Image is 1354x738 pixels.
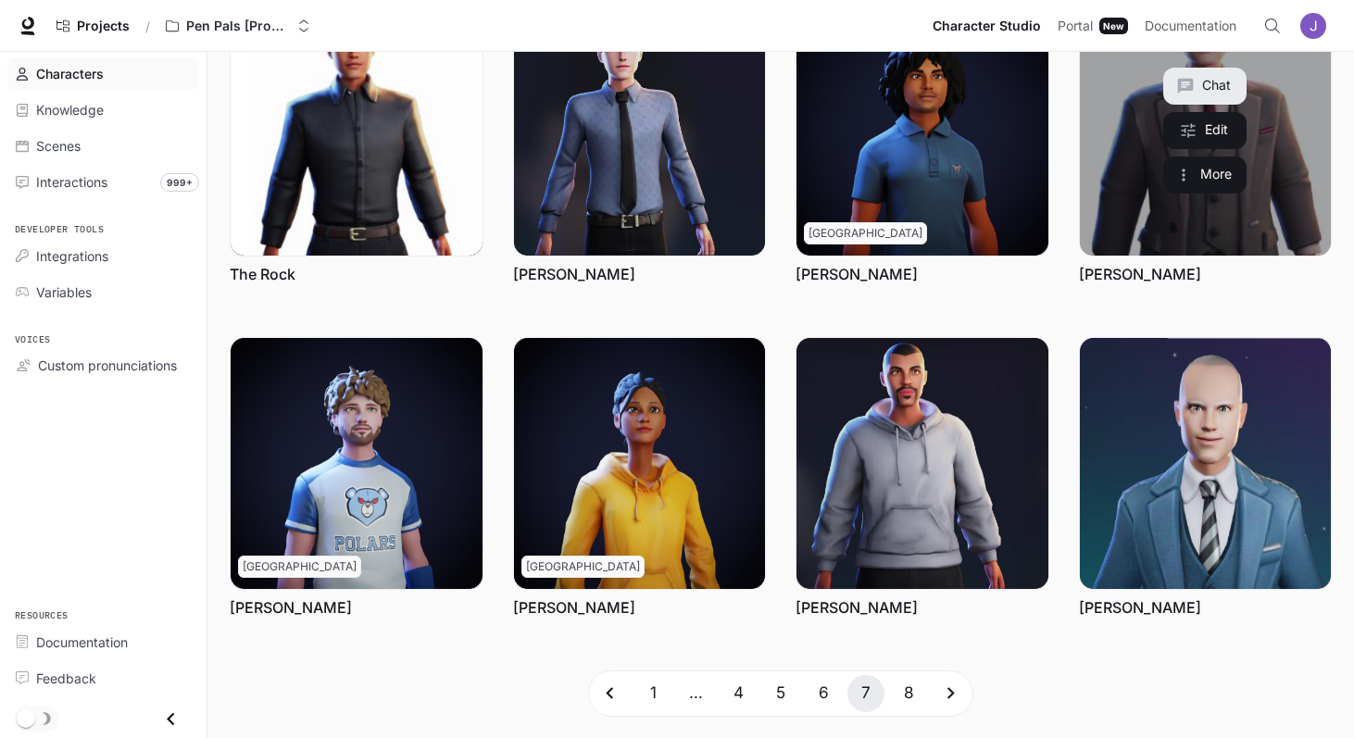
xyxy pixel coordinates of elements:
[77,19,130,34] span: Projects
[1295,7,1332,44] button: User avatar
[796,597,918,618] a: [PERSON_NAME]
[138,17,157,36] div: /
[1099,18,1128,34] div: New
[592,675,629,712] button: Go to previous page
[762,675,799,712] button: Go to page 5
[1145,15,1236,38] span: Documentation
[38,356,177,375] span: Custom pronunciations
[796,338,1048,590] img: vlad
[634,675,671,712] button: Go to page 1
[1300,13,1326,39] img: User avatar
[677,682,714,705] div: …
[805,675,842,712] button: Go to page 6
[36,282,92,302] span: Variables
[588,670,973,717] nav: pagination navigation
[1050,7,1135,44] a: PortalNew
[7,276,199,308] a: Variables
[186,19,290,34] p: Pen Pals [Production]
[1080,5,1332,256] a: Trump
[7,349,199,382] a: Custom pronunciations
[1058,15,1093,38] span: Portal
[1254,7,1291,44] button: Open Command Menu
[514,338,766,590] img: Valentina
[933,15,1041,38] span: Character Studio
[36,100,104,119] span: Knowledge
[1080,338,1332,590] img: Vladimir Putin
[7,240,199,272] a: Integrations
[230,597,352,618] a: [PERSON_NAME]
[796,264,918,284] a: [PERSON_NAME]
[7,130,199,162] a: Scenes
[1163,156,1247,194] button: More actions
[720,675,757,712] button: Go to page 4
[36,136,81,156] span: Scenes
[1163,112,1247,149] a: Edit Trump
[1079,264,1201,284] a: [PERSON_NAME]
[48,7,138,44] a: Go to projects
[36,64,104,83] span: Characters
[7,662,199,694] a: Feedback
[17,707,35,728] span: Dark mode toggle
[7,57,199,90] a: Characters
[1137,7,1250,44] a: Documentation
[925,7,1048,44] a: Character Studio
[1163,68,1247,105] button: Chat with Trump
[36,632,128,652] span: Documentation
[7,166,199,198] a: Interactions
[36,669,96,688] span: Feedback
[230,264,295,284] a: The Rock
[1079,597,1201,618] a: [PERSON_NAME]
[847,675,884,712] button: page 7
[150,700,192,738] button: Close drawer
[36,172,107,192] span: Interactions
[160,173,199,192] span: 999+
[513,597,635,618] a: [PERSON_NAME]
[7,94,199,126] a: Knowledge
[933,675,970,712] button: Go to next page
[890,675,927,712] button: Go to page 8
[513,264,635,284] a: [PERSON_NAME]
[36,246,108,266] span: Integrations
[157,7,319,44] button: Open workspace menu
[231,338,483,590] img: Ulrich
[7,626,199,658] a: Documentation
